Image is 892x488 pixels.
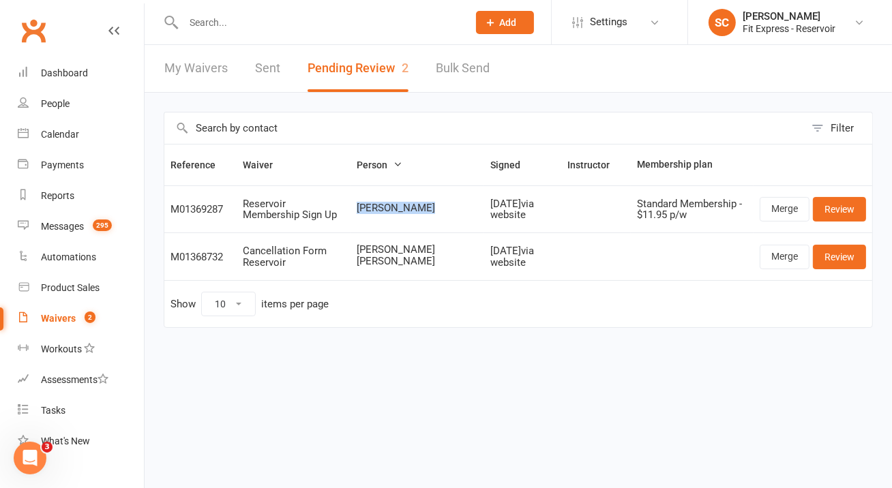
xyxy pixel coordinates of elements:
[805,112,872,144] button: Filter
[813,245,866,269] a: Review
[567,159,625,170] span: Instructor
[41,251,96,262] div: Automations
[16,14,50,48] a: Clubworx
[18,211,144,242] a: Messages 295
[760,197,809,222] a: Merge
[402,61,408,75] span: 2
[261,299,329,310] div: items per page
[357,159,402,170] span: Person
[41,159,84,170] div: Payments
[18,426,144,457] a: What's New
[41,282,100,293] div: Product Sales
[41,374,108,385] div: Assessments
[308,45,408,92] button: Pending Review2
[743,10,835,22] div: [PERSON_NAME]
[500,17,517,28] span: Add
[41,344,82,354] div: Workouts
[41,190,74,201] div: Reports
[170,159,231,170] span: Reference
[18,365,144,395] a: Assessments
[18,150,144,181] a: Payments
[476,11,534,34] button: Add
[357,157,402,173] button: Person
[18,119,144,150] a: Calendar
[14,442,46,474] iframe: Intercom live chat
[18,334,144,365] a: Workouts
[357,244,479,266] span: [PERSON_NAME] [PERSON_NAME]
[760,245,809,269] a: Merge
[490,157,535,173] button: Signed
[179,13,458,32] input: Search...
[18,303,144,334] a: Waivers 2
[637,198,747,221] div: Standard Membership - $11.95 p/w
[243,157,288,173] button: Waiver
[170,251,231,263] div: M01368732
[164,112,805,144] input: Search by contact
[357,202,479,214] span: [PERSON_NAME]
[743,22,835,35] div: Fit Express - Reservoir
[255,45,280,92] a: Sent
[18,242,144,273] a: Automations
[490,245,555,268] div: [DATE] via website
[567,157,625,173] button: Instructor
[41,67,88,78] div: Dashboard
[590,7,627,37] span: Settings
[18,89,144,119] a: People
[813,197,866,222] a: Review
[41,436,90,446] div: What's New
[490,159,535,170] span: Signed
[41,405,65,416] div: Tasks
[41,221,84,232] div: Messages
[41,98,70,109] div: People
[85,311,95,323] span: 2
[709,9,736,36] div: SC
[42,442,53,453] span: 3
[490,198,555,221] div: [DATE] via website
[631,144,754,185] th: Membership plan
[18,58,144,89] a: Dashboard
[18,395,144,426] a: Tasks
[170,157,231,173] button: Reference
[18,181,144,211] a: Reports
[93,219,112,231] span: 295
[170,292,329,316] div: Show
[436,45,490,92] a: Bulk Send
[243,159,288,170] span: Waiver
[831,120,854,136] div: Filter
[18,273,144,303] a: Product Sales
[243,198,344,221] div: Reservoir Membership Sign Up
[170,204,231,215] div: M01369287
[41,313,76,324] div: Waivers
[243,245,344,268] div: Cancellation Form Reservoir
[41,129,79,140] div: Calendar
[164,45,228,92] a: My Waivers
